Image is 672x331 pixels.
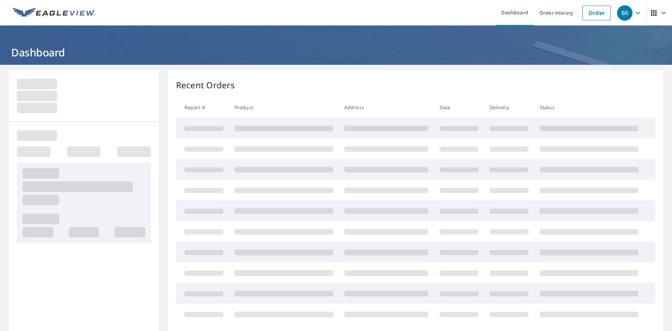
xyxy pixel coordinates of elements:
th: Delivery [484,97,534,118]
th: Report # [176,97,229,118]
th: Product [229,97,339,118]
img: EV Logo [13,8,95,18]
p: Recent Orders [176,79,235,91]
div: BR [617,5,632,21]
a: Order [582,6,611,20]
h1: Dashboard [8,45,664,60]
th: Status [534,97,644,118]
th: Date [434,97,484,118]
th: Address [339,97,434,118]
